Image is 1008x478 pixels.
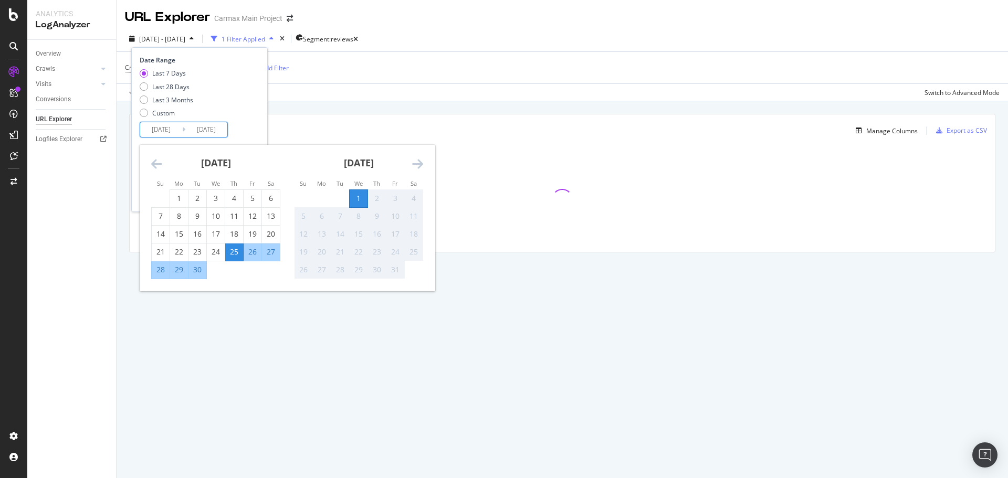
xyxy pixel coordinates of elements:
div: 10 [386,211,404,221]
div: 14 [331,229,349,239]
div: 18 [405,229,423,239]
td: Not available. Wednesday, October 15, 2025 [350,225,368,243]
td: Choose Monday, September 1, 2025 as your check-out date. It’s available. [170,189,188,207]
div: URL Explorer [36,114,72,125]
span: Crawls: Count On Period By Google [125,63,227,72]
div: 20 [313,247,331,257]
td: Choose Monday, September 22, 2025 as your check-out date. It’s available. [170,243,188,261]
td: Not available. Friday, October 3, 2025 [386,189,405,207]
div: 15 [350,229,367,239]
td: Choose Saturday, September 6, 2025 as your check-out date. It’s available. [262,189,280,207]
div: 16 [368,229,386,239]
td: Choose Thursday, September 18, 2025 as your check-out date. It’s available. [225,225,244,243]
small: We [212,179,220,187]
div: times [278,34,287,44]
td: Not available. Saturday, October 25, 2025 [405,243,423,261]
td: Not available. Tuesday, October 21, 2025 [331,243,350,261]
small: Fr [392,179,398,187]
div: 13 [262,211,280,221]
div: 26 [244,247,261,257]
small: Th [373,179,380,187]
td: Not available. Thursday, October 23, 2025 [368,243,386,261]
div: Last 3 Months [152,95,193,104]
div: 7 [152,211,170,221]
div: Custom [140,109,193,118]
div: Export as CSV [947,126,987,135]
div: 8 [170,211,188,221]
div: Last 7 Days [140,69,193,78]
div: 18 [225,229,243,239]
td: Choose Saturday, September 20, 2025 as your check-out date. It’s available. [262,225,280,243]
td: Not available. Friday, October 31, 2025 [386,261,405,279]
div: 25 [225,247,243,257]
a: Conversions [36,94,109,105]
div: 25 [405,247,423,257]
td: Choose Tuesday, September 23, 2025 as your check-out date. It’s available. [188,243,207,261]
strong: [DATE] [344,156,374,169]
div: Switch to Advanced Mode [925,88,1000,97]
td: Not available. Thursday, October 16, 2025 [368,225,386,243]
td: Not available. Wednesday, October 29, 2025 [350,261,368,279]
td: Not available. Monday, October 13, 2025 [313,225,331,243]
button: 1 Filter Applied [207,30,278,47]
div: 28 [152,264,170,275]
small: Tu [337,179,343,187]
small: We [354,179,363,187]
td: Selected. Monday, September 29, 2025 [170,261,188,279]
td: Not available. Sunday, October 12, 2025 [295,225,313,243]
div: Last 7 Days [152,69,186,78]
td: Not available. Wednesday, October 22, 2025 [350,243,368,261]
div: 12 [244,211,261,221]
div: 19 [244,229,261,239]
div: Last 28 Days [140,82,193,91]
td: Choose Wednesday, September 17, 2025 as your check-out date. It’s available. [207,225,225,243]
div: 17 [386,229,404,239]
div: 29 [170,264,188,275]
td: Choose Tuesday, September 2, 2025 as your check-out date. It’s available. [188,189,207,207]
div: 10 [207,211,225,221]
td: Selected. Friday, September 26, 2025 [244,243,262,261]
div: 12 [295,229,312,239]
div: 31 [386,264,404,275]
div: Conversions [36,94,71,105]
td: Selected as end date. Wednesday, October 1, 2025 [350,189,368,207]
input: Start Date [140,122,182,137]
div: 1 [170,193,188,204]
a: Overview [36,48,109,59]
td: Choose Thursday, September 4, 2025 as your check-out date. It’s available. [225,189,244,207]
span: Segment: reviews [303,35,353,44]
td: Choose Wednesday, September 10, 2025 as your check-out date. It’s available. [207,207,225,225]
td: Choose Sunday, September 21, 2025 as your check-out date. It’s available. [152,243,170,261]
div: 22 [350,247,367,257]
div: Carmax Main Project [214,13,282,24]
td: Not available. Thursday, October 2, 2025 [368,189,386,207]
div: 3 [386,193,404,204]
div: 6 [262,193,280,204]
div: 1 [350,193,367,204]
div: 2 [188,193,206,204]
div: Calendar [140,145,435,291]
button: Segment:reviews [296,30,358,47]
td: Not available. Thursday, October 30, 2025 [368,261,386,279]
td: Not available. Friday, October 10, 2025 [386,207,405,225]
small: Tu [194,179,201,187]
td: Choose Wednesday, September 24, 2025 as your check-out date. It’s available. [207,243,225,261]
td: Choose Wednesday, September 3, 2025 as your check-out date. It’s available. [207,189,225,207]
input: End Date [185,122,227,137]
div: 6 [313,211,331,221]
div: 4 [225,193,243,204]
td: Choose Friday, September 12, 2025 as your check-out date. It’s available. [244,207,262,225]
button: Export as CSV [932,122,987,139]
td: Choose Monday, September 8, 2025 as your check-out date. It’s available. [170,207,188,225]
div: 2 [368,193,386,204]
span: [DATE] - [DATE] [139,35,185,44]
a: Visits [36,79,98,90]
div: 9 [368,211,386,221]
a: Crawls [36,63,98,75]
td: Choose Tuesday, September 9, 2025 as your check-out date. It’s available. [188,207,207,225]
td: Not available. Friday, October 17, 2025 [386,225,405,243]
div: Date Range [140,56,257,65]
div: 5 [244,193,261,204]
td: Choose Sunday, September 7, 2025 as your check-out date. It’s available. [152,207,170,225]
td: Not available. Saturday, October 4, 2025 [405,189,423,207]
